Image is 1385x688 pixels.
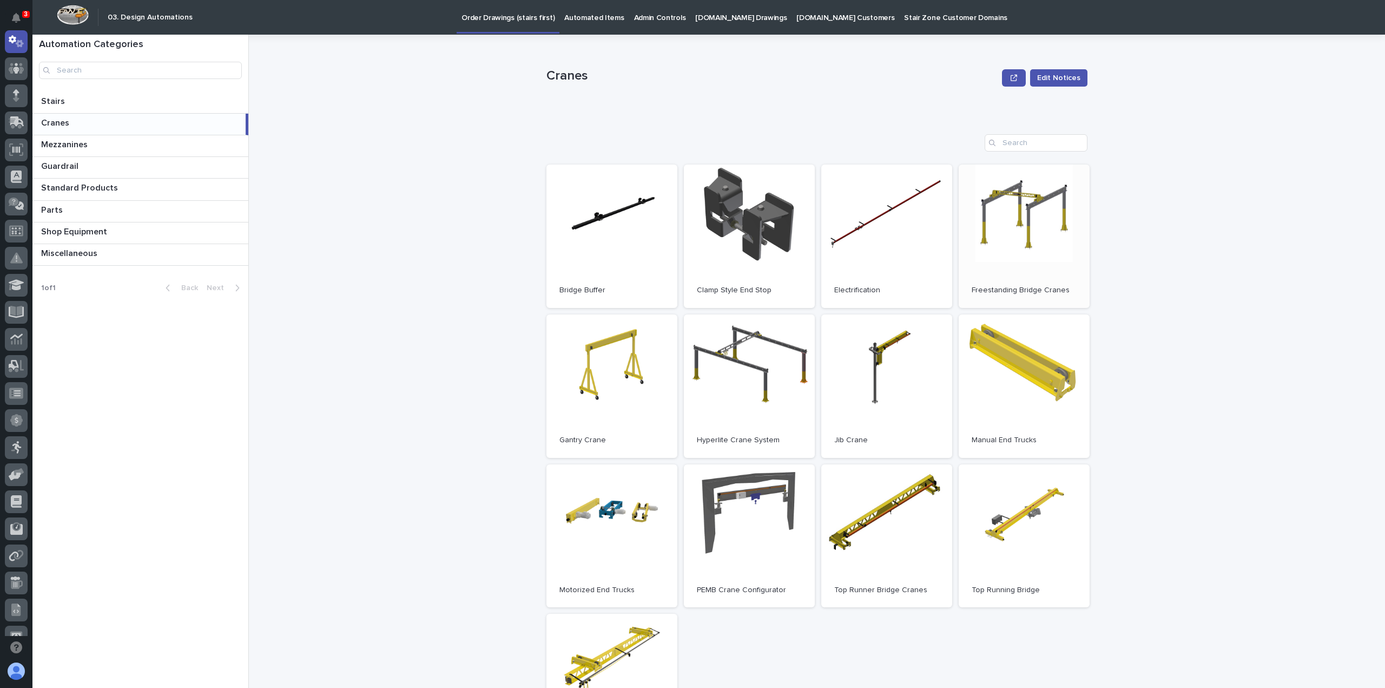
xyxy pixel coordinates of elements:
[559,586,664,595] p: Motorized End Trucks
[559,286,664,295] p: Bridge Buffer
[32,201,248,222] a: PartsParts
[41,116,71,128] p: Cranes
[697,286,802,295] p: Clamp Style End Stop
[5,6,28,29] button: Notifications
[821,165,952,308] a: Electrification
[972,436,1077,445] p: Manual End Trucks
[41,137,90,150] p: Mezzanines
[37,131,151,140] div: We're offline, we will be back soon!
[32,222,248,244] a: Shop EquipmentShop Equipment
[5,636,28,659] button: Open support chat
[108,200,131,208] span: Pylon
[11,60,197,77] p: How can we help?
[684,464,815,608] a: PEMB Crane Configurator
[1030,69,1087,87] button: Edit Notices
[41,181,120,193] p: Standard Products
[5,660,28,683] button: users-avatar
[41,225,109,237] p: Shop Equipment
[546,314,677,458] a: Gantry Crane
[57,5,89,25] img: Workspace Logo
[985,134,1087,152] input: Search
[6,169,63,189] a: 📖Help Docs
[32,135,248,157] a: MezzaninesMezzanines
[684,165,815,308] a: Clamp Style End Stop
[1037,73,1080,83] span: Edit Notices
[32,92,248,114] a: StairsStairs
[559,436,664,445] p: Gantry Crane
[32,275,64,302] p: 1 of 1
[821,314,952,458] a: Jib Crane
[697,586,802,595] p: PEMB Crane Configurator
[32,179,248,200] a: Standard ProductsStandard Products
[24,10,28,18] p: 3
[39,62,242,79] input: Search
[32,157,248,179] a: GuardrailGuardrail
[972,286,1077,295] p: Freestanding Bridge Cranes
[546,464,677,608] a: Motorized End Trucks
[14,13,28,30] div: Notifications3
[22,174,59,185] span: Help Docs
[175,284,198,292] span: Back
[834,586,939,595] p: Top Runner Bridge Cranes
[39,39,242,51] h1: Automation Categories
[684,314,815,458] a: Hyperlite Crane System
[32,114,248,135] a: CranesCranes
[546,68,998,84] p: Cranes
[41,159,81,172] p: Guardrail
[108,13,193,22] h2: 03. Design Automations
[11,175,19,184] div: 📖
[834,286,939,295] p: Electrification
[41,94,67,107] p: Stairs
[697,436,802,445] p: Hyperlite Crane System
[32,244,248,266] a: MiscellaneousMiscellaneous
[11,43,197,60] p: Welcome 👋
[972,586,1077,595] p: Top Running Bridge
[41,203,65,215] p: Parts
[959,314,1090,458] a: Manual End Trucks
[11,120,30,140] img: 1736555164131-43832dd5-751b-4058-ba23-39d91318e5a0
[821,464,952,608] a: Top Runner Bridge Cranes
[76,200,131,208] a: Powered byPylon
[37,120,177,131] div: Start new chat
[834,436,939,445] p: Jib Crane
[959,165,1090,308] a: Freestanding Bridge Cranes
[28,87,179,98] input: Clear
[207,284,230,292] span: Next
[157,283,202,293] button: Back
[959,464,1090,608] a: Top Running Bridge
[41,246,100,259] p: Miscellaneous
[11,10,32,32] img: Stacker
[202,283,248,293] button: Next
[546,165,677,308] a: Bridge Buffer
[184,123,197,136] button: Start new chat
